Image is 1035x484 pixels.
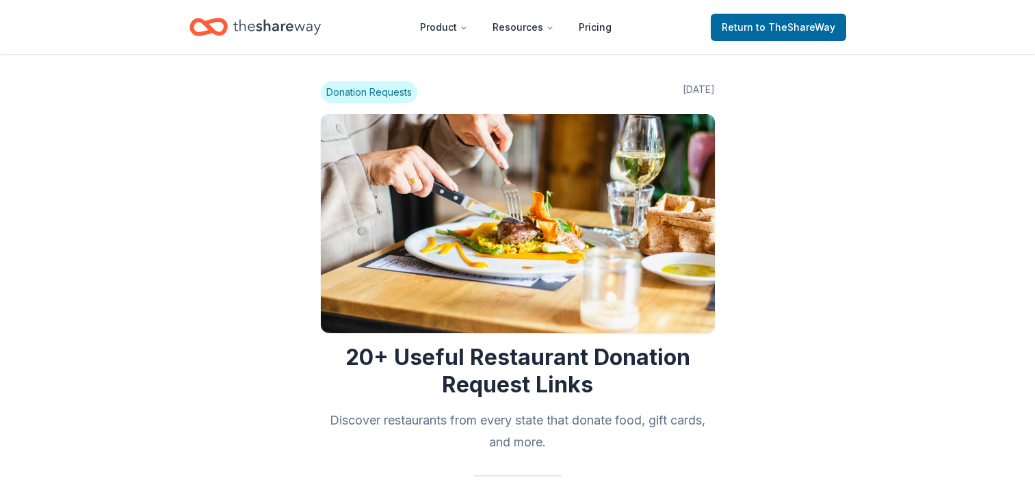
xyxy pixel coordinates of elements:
h1: 20+ Useful Restaurant Donation Request Links [321,344,715,399]
a: Pricing [568,14,623,41]
img: Image for 20+ Useful Restaurant Donation Request Links [321,114,715,333]
button: Product [409,14,479,41]
span: [DATE] [683,81,715,103]
nav: Main [409,11,623,43]
a: Home [189,11,321,43]
span: to TheShareWay [756,21,835,33]
button: Resources [482,14,565,41]
span: Return [722,19,835,36]
a: Returnto TheShareWay [711,14,846,41]
h2: Discover restaurants from every state that donate food, gift cards, and more. [321,409,715,453]
span: Donation Requests [321,81,417,103]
